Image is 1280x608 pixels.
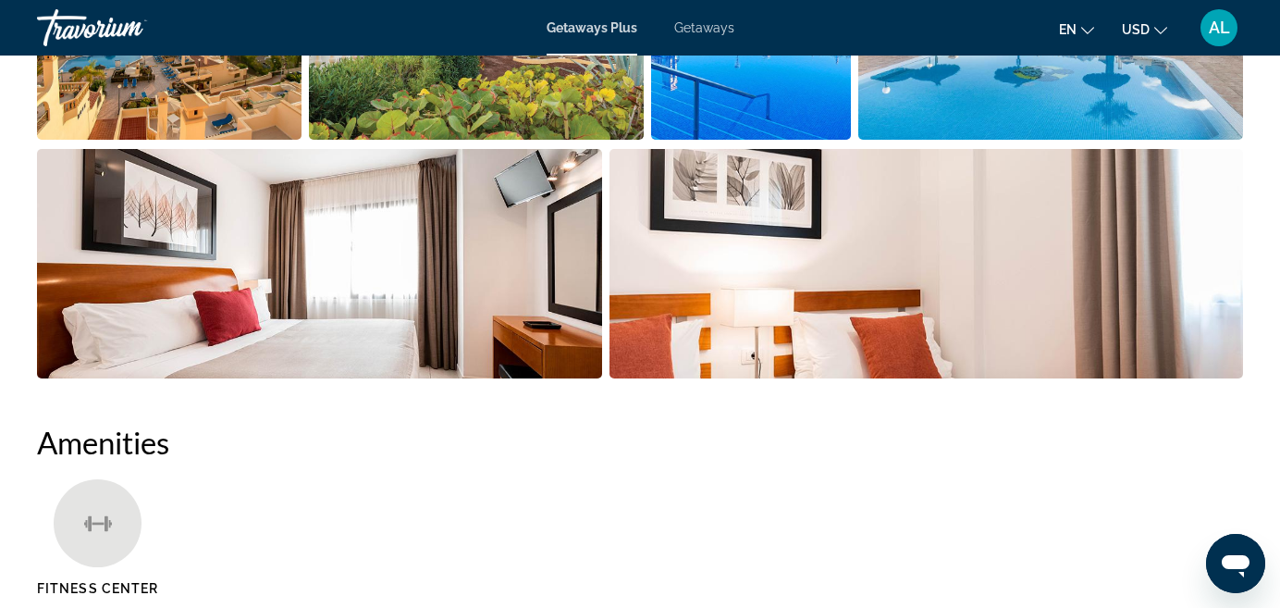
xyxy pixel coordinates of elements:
span: AL [1209,19,1230,37]
h2: Amenities [37,424,1243,461]
button: Change currency [1122,16,1167,43]
button: User Menu [1195,8,1243,47]
span: USD [1122,22,1150,37]
a: Getaways Plus [547,20,637,35]
a: Travorium [37,4,222,52]
a: Getaways [674,20,734,35]
span: Fitness Center [37,581,158,596]
button: Open full-screen image slider [609,148,1244,379]
span: en [1059,22,1077,37]
button: Open full-screen image slider [37,148,602,379]
iframe: Button to launch messaging window [1206,534,1265,593]
button: Change language [1059,16,1094,43]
